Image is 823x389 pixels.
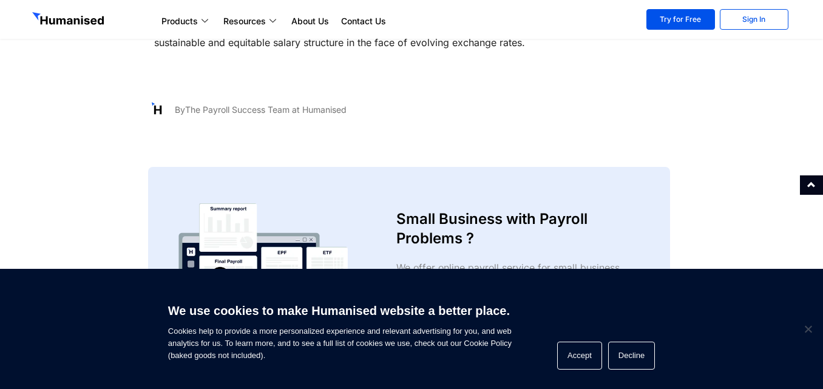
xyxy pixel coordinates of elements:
[168,95,347,124] span: The Payroll Success Team at Humanised
[396,260,634,275] div: We offer online payroll service for small business.
[802,323,814,335] span: Decline
[175,104,185,115] span: By
[396,209,634,248] h3: Small Business with Payroll Problems ?
[32,12,106,28] img: GetHumanised Logo
[168,296,512,362] span: Cookies help to provide a more personalized experience and relevant advertising for you, and web ...
[285,14,335,29] a: About Us
[557,342,602,370] button: Accept
[720,9,788,30] a: Sign In
[155,14,217,29] a: Products
[217,14,285,29] a: Resources
[646,9,715,30] a: Try for Free
[608,342,655,370] button: Decline
[148,100,168,120] img: The Payroll Success Team at Humanised
[168,302,512,319] h6: We use cookies to make Humanised website a better place.
[335,14,392,29] a: Contact Us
